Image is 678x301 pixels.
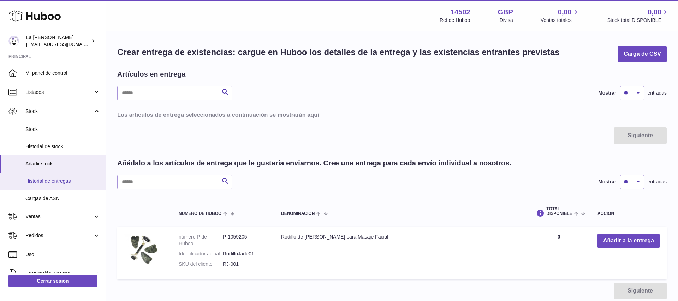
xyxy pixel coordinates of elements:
[25,195,100,202] span: Cargas de ASN
[124,234,160,270] img: Rodillo de Jade para Masaje Facial
[607,17,670,24] span: Stock total DISPONIBLE
[541,17,580,24] span: Ventas totales
[500,17,513,24] div: Divisa
[598,179,616,185] label: Mostrar
[451,7,470,17] strong: 14502
[281,211,315,216] span: Denominación
[598,90,616,96] label: Mostrar
[25,270,93,277] span: Facturación y pagos
[597,211,660,216] div: Acción
[25,108,93,115] span: Stock
[25,232,93,239] span: Pedidos
[558,7,572,17] span: 0,00
[117,158,511,168] h2: Añádalo a los artículos de entrega que le gustaría enviarnos. Cree una entrega para cada envío in...
[648,179,667,185] span: entradas
[179,234,223,247] dt: número P de Huboo
[274,227,527,279] td: Rodillo de [PERSON_NAME] para Masaje Facial
[26,41,104,47] span: [EMAIL_ADDRESS][DOMAIN_NAME]
[25,161,100,167] span: Añadir stock
[26,34,90,48] div: La [PERSON_NAME]
[8,275,97,287] a: Cerrar sesión
[25,213,93,220] span: Ventas
[440,17,470,24] div: Ref de Huboo
[498,7,513,17] strong: GBP
[541,7,580,24] a: 0,00 Ventas totales
[648,7,661,17] span: 0,00
[25,178,100,185] span: Historial de entregas
[25,89,93,96] span: Listados
[179,261,223,267] dt: SKU del cliente
[117,47,560,58] h1: Crear entrega de existencias: cargue en Huboo los detalles de la entrega y las existencias entran...
[179,251,223,257] dt: Identificador actual
[179,211,221,216] span: Número de Huboo
[25,70,100,77] span: Mi panel de control
[25,251,100,258] span: Uso
[25,143,100,150] span: Historial de stock
[648,90,667,96] span: entradas
[597,234,660,248] button: Añadir a la entrega
[527,227,590,279] td: 0
[8,36,19,46] img: joaquinete2006@icloud.com
[223,251,267,257] dd: RodilloJade01
[25,126,100,133] span: Stock
[618,46,667,62] button: Carga de CSV
[117,70,185,79] h2: Artículos en entrega
[546,207,572,216] span: Total DISPONIBLE
[607,7,670,24] a: 0,00 Stock total DISPONIBLE
[223,261,267,267] dd: RJ-001
[223,234,267,247] dd: P-1059205
[117,111,667,119] h3: Los artículos de entrega seleccionados a continuación se mostrarán aquí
